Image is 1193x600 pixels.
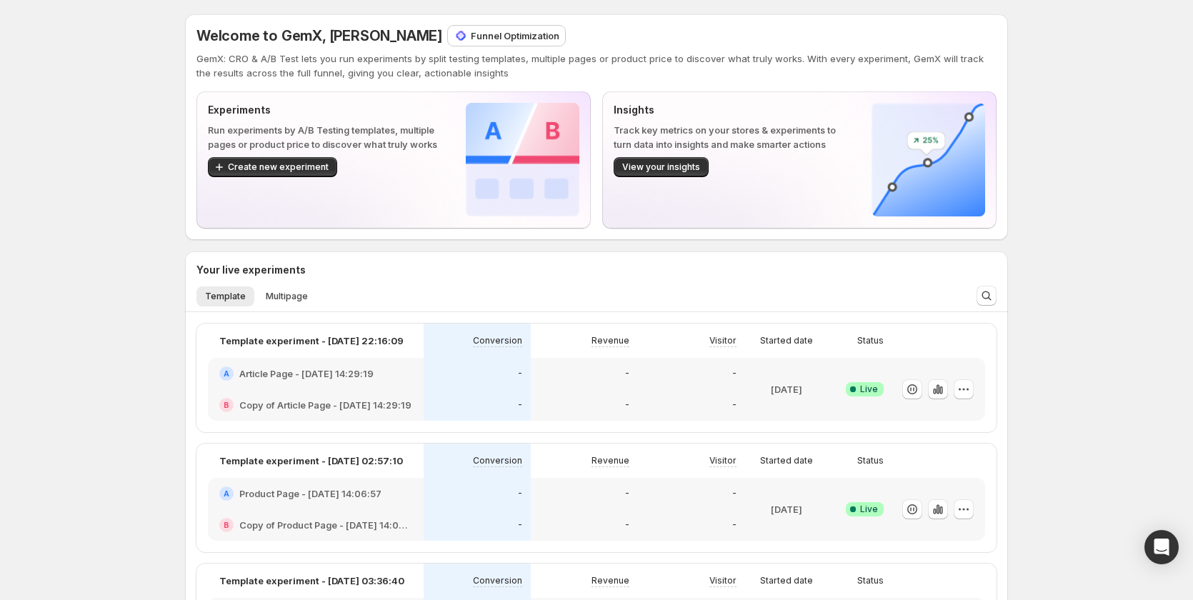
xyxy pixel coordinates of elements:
[219,334,404,348] p: Template experiment - [DATE] 22:16:09
[473,575,522,586] p: Conversion
[591,335,629,346] p: Revenue
[625,399,629,411] p: -
[454,29,468,43] img: Funnel Optimization
[473,335,522,346] p: Conversion
[228,161,329,173] span: Create new experiment
[709,335,737,346] p: Visitor
[857,575,884,586] p: Status
[224,401,229,409] h2: B
[857,335,884,346] p: Status
[614,123,849,151] p: Track key metrics on your stores & experiments to turn data into insights and make smarter actions
[732,519,737,531] p: -
[224,369,229,378] h2: A
[625,368,629,379] p: -
[466,103,579,216] img: Experiments
[208,157,337,177] button: Create new experiment
[196,51,997,80] p: GemX: CRO & A/B Test lets you run experiments by split testing templates, multiple pages or produ...
[771,502,802,516] p: [DATE]
[196,263,306,277] h3: Your live experiments
[709,575,737,586] p: Visitor
[625,519,629,531] p: -
[1144,530,1179,564] div: Open Intercom Messenger
[473,455,522,466] p: Conversion
[208,103,443,117] p: Experiments
[591,575,629,586] p: Revenue
[219,454,403,468] p: Template experiment - [DATE] 02:57:10
[219,574,404,588] p: Template experiment - [DATE] 03:36:40
[205,291,246,302] span: Template
[196,27,442,44] span: Welcome to GemX, [PERSON_NAME]
[622,161,700,173] span: View your insights
[239,518,412,532] h2: Copy of Product Page - [DATE] 14:06:57
[239,398,411,412] h2: Copy of Article Page - [DATE] 14:29:19
[518,399,522,411] p: -
[471,29,559,43] p: Funnel Optimization
[860,384,878,395] span: Live
[614,157,709,177] button: View your insights
[977,286,997,306] button: Search and filter results
[239,366,374,381] h2: Article Page - [DATE] 14:29:19
[518,368,522,379] p: -
[239,486,381,501] h2: Product Page - [DATE] 14:06:57
[857,455,884,466] p: Status
[760,575,813,586] p: Started date
[591,455,629,466] p: Revenue
[760,455,813,466] p: Started date
[518,488,522,499] p: -
[732,488,737,499] p: -
[860,504,878,515] span: Live
[614,103,849,117] p: Insights
[732,368,737,379] p: -
[872,103,985,216] img: Insights
[760,335,813,346] p: Started date
[732,399,737,411] p: -
[224,489,229,498] h2: A
[208,123,443,151] p: Run experiments by A/B Testing templates, multiple pages or product price to discover what truly ...
[224,521,229,529] h2: B
[709,455,737,466] p: Visitor
[625,488,629,499] p: -
[266,291,308,302] span: Multipage
[518,519,522,531] p: -
[771,382,802,396] p: [DATE]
